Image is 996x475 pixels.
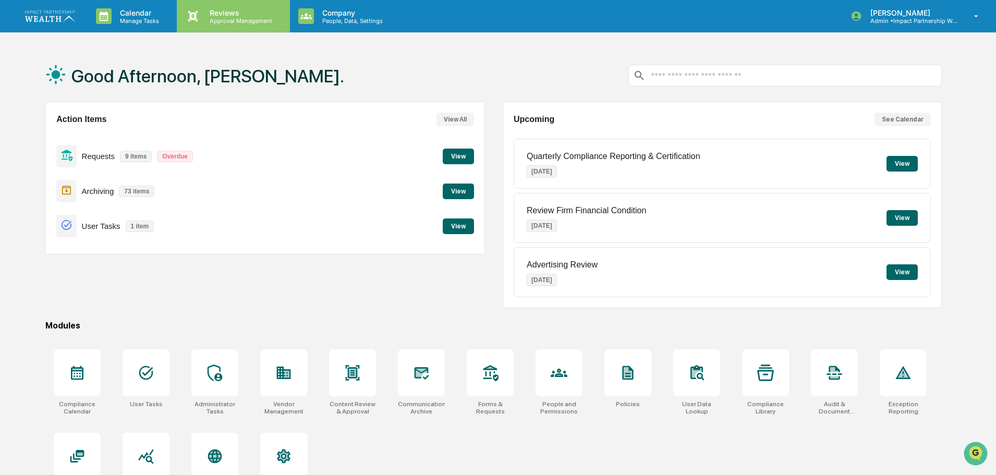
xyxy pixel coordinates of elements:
[25,10,75,21] img: logo
[527,220,557,232] p: [DATE]
[467,400,514,415] div: Forms & Requests
[260,400,307,415] div: Vendor Management
[10,152,19,161] div: 🔎
[527,206,646,215] p: Review Firm Financial Condition
[74,176,126,185] a: Powered byPylon
[126,221,154,232] p: 1 item
[811,400,858,415] div: Audit & Document Logs
[443,151,474,161] a: View
[880,400,927,415] div: Exception Reporting
[177,83,190,95] button: Start new chat
[130,400,163,408] div: User Tasks
[527,165,557,178] p: [DATE]
[35,80,171,90] div: Start new chat
[21,151,66,162] span: Data Lookup
[536,400,582,415] div: People and Permissions
[616,400,640,408] div: Policies
[71,66,344,87] h1: Good Afternoon, [PERSON_NAME].
[120,151,152,162] p: 9 items
[119,186,154,197] p: 73 items
[527,274,557,286] p: [DATE]
[443,149,474,164] button: View
[398,400,445,415] div: Communications Archive
[10,22,190,39] p: How can we help?
[963,441,991,469] iframe: Open customer support
[527,260,598,270] p: Advertising Review
[443,218,474,234] button: View
[71,127,133,146] a: 🗄️Attestations
[443,221,474,230] a: View
[112,8,164,17] p: Calendar
[45,321,942,331] div: Modules
[35,90,132,99] div: We're available if you need us!
[443,184,474,199] button: View
[527,152,700,161] p: Quarterly Compliance Reporting & Certification
[874,113,931,126] button: See Calendar
[862,17,959,25] p: Admin • Impact Partnership Wealth
[886,264,918,280] button: View
[54,400,101,415] div: Compliance Calendar
[314,8,388,17] p: Company
[6,127,71,146] a: 🖐️Preclearance
[329,400,376,415] div: Content Review & Approval
[862,8,959,17] p: [PERSON_NAME]
[86,131,129,142] span: Attestations
[514,115,554,124] h2: Upcoming
[76,132,84,141] div: 🗄️
[886,156,918,172] button: View
[443,186,474,196] a: View
[82,187,114,196] p: Archiving
[742,400,789,415] div: Compliance Library
[6,147,70,166] a: 🔎Data Lookup
[314,17,388,25] p: People, Data, Settings
[436,113,474,126] button: View All
[886,210,918,226] button: View
[201,8,277,17] p: Reviews
[157,151,193,162] p: Overdue
[191,400,238,415] div: Administrator Tasks
[10,80,29,99] img: 1746055101610-c473b297-6a78-478c-a979-82029cc54cd1
[82,222,120,230] p: User Tasks
[56,115,106,124] h2: Action Items
[104,177,126,185] span: Pylon
[201,17,277,25] p: Approval Management
[10,132,19,141] div: 🖐️
[21,131,67,142] span: Preclearance
[82,152,115,161] p: Requests
[673,400,720,415] div: User Data Lookup
[112,17,164,25] p: Manage Tasks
